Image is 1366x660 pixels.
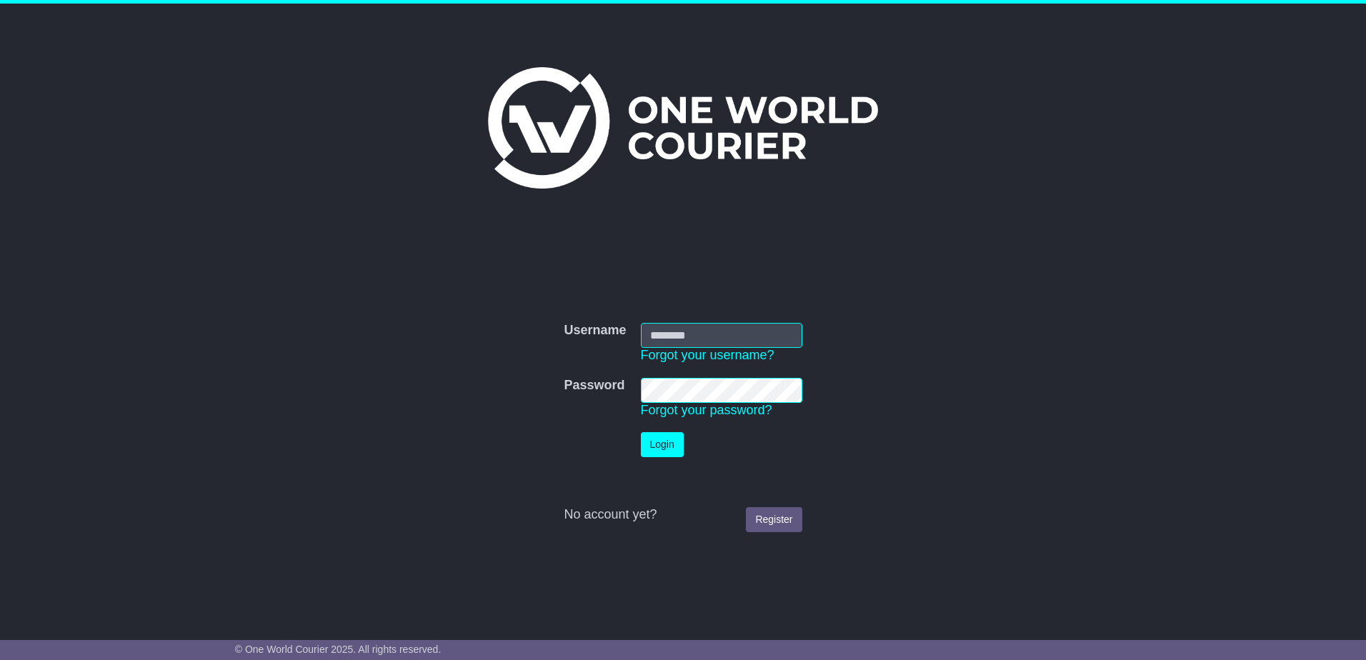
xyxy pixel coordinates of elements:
a: Forgot your password? [641,403,772,417]
img: One World [488,67,878,189]
a: Register [746,507,802,532]
label: Username [564,323,626,339]
div: No account yet? [564,507,802,523]
label: Password [564,378,624,394]
a: Forgot your username? [641,348,774,362]
span: © One World Courier 2025. All rights reserved. [235,644,442,655]
button: Login [641,432,684,457]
